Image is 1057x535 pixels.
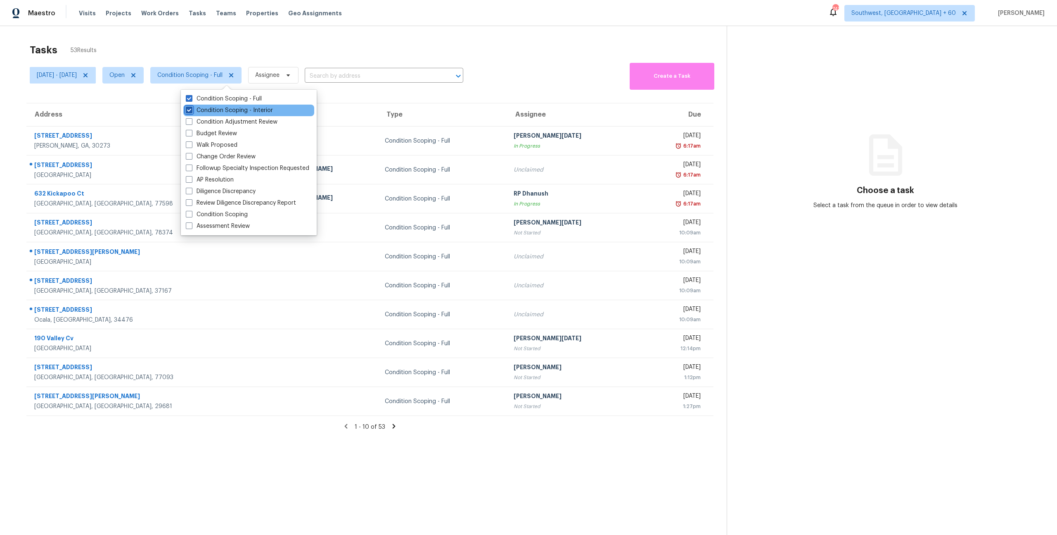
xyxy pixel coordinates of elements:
[385,282,500,290] div: Condition Scoping - Full
[288,9,342,17] span: Geo Assignments
[385,137,500,145] div: Condition Scoping - Full
[106,9,131,17] span: Projects
[385,195,500,203] div: Condition Scoping - Full
[186,210,248,219] label: Condition Scoping
[682,200,701,208] div: 6:17am
[34,248,272,258] div: [STREET_ADDRESS][PERSON_NAME]
[34,363,272,373] div: [STREET_ADDRESS]
[71,46,97,55] span: 53 Results
[640,103,713,127] th: Due
[34,189,272,200] div: 632 Kickapoo Ct
[514,229,633,237] div: Not Started
[34,171,272,179] div: [GEOGRAPHIC_DATA]
[514,334,633,344] div: [PERSON_NAME][DATE]
[646,247,701,258] div: [DATE]
[385,253,500,261] div: Condition Scoping - Full
[630,63,714,90] button: Create a Task
[186,199,296,207] label: Review Diligence Discrepancy Report
[851,9,956,17] span: Southwest, [GEOGRAPHIC_DATA] + 60
[514,392,633,402] div: [PERSON_NAME]
[514,344,633,353] div: Not Started
[34,131,272,142] div: [STREET_ADDRESS]
[186,95,262,103] label: Condition Scoping - Full
[355,424,385,430] span: 1 - 10 of 53
[646,276,701,287] div: [DATE]
[453,70,464,82] button: Open
[646,373,701,382] div: 1:12pm
[34,402,272,411] div: [GEOGRAPHIC_DATA], [GEOGRAPHIC_DATA], 29681
[34,161,272,171] div: [STREET_ADDRESS]
[646,287,701,295] div: 10:09am
[255,71,280,79] span: Assignee
[186,153,256,161] label: Change Order Review
[246,9,278,17] span: Properties
[514,142,633,150] div: In Progress
[514,253,633,261] div: Unclaimed
[34,229,272,237] div: [GEOGRAPHIC_DATA], [GEOGRAPHIC_DATA], 78374
[646,305,701,315] div: [DATE]
[385,397,500,406] div: Condition Scoping - Full
[646,334,701,344] div: [DATE]
[385,339,500,348] div: Condition Scoping - Full
[646,189,701,200] div: [DATE]
[514,373,633,382] div: Not Started
[216,9,236,17] span: Teams
[34,258,272,266] div: [GEOGRAPHIC_DATA]
[385,166,500,174] div: Condition Scoping - Full
[646,160,701,171] div: [DATE]
[278,103,379,127] th: HPM
[34,334,272,344] div: 190 Valley Cv
[378,103,507,127] th: Type
[646,229,701,237] div: 10:09am
[507,103,640,127] th: Assignee
[514,310,633,319] div: Unclaimed
[28,9,55,17] span: Maestro
[186,106,273,115] label: Condition Scoping - Interior
[634,72,710,81] span: Create a Task
[646,218,701,229] div: [DATE]
[34,277,272,287] div: [STREET_ADDRESS]
[34,200,272,208] div: [GEOGRAPHIC_DATA], [GEOGRAPHIC_DATA], 77598
[646,315,701,324] div: 10:09am
[186,222,250,230] label: Assessment Review
[682,142,701,150] div: 6:17am
[26,103,278,127] th: Address
[806,201,965,210] div: Select a task from the queue in order to view details
[514,218,633,229] div: [PERSON_NAME][DATE]
[646,344,701,353] div: 12:14pm
[857,186,914,195] h3: Choose a task
[37,71,77,79] span: [DATE] - [DATE]
[189,10,206,16] span: Tasks
[385,224,500,232] div: Condition Scoping - Full
[675,142,682,150] img: Overdue Alarm Icon
[285,165,372,175] div: [PERSON_NAME]
[34,306,272,316] div: [STREET_ADDRESS]
[646,402,701,411] div: 1:27pm
[675,171,682,179] img: Overdue Alarm Icon
[646,363,701,373] div: [DATE]
[186,141,237,149] label: Walk Proposed
[832,5,838,13] div: 743
[646,131,701,142] div: [DATE]
[305,70,440,83] input: Search by address
[682,171,701,179] div: 6:17am
[285,193,372,204] div: [PERSON_NAME]
[186,164,309,172] label: Followup Specialty Inspection Requested
[514,282,633,290] div: Unclaimed
[109,71,125,79] span: Open
[34,142,272,150] div: [PERSON_NAME], GA, 30273
[514,131,633,142] div: [PERSON_NAME][DATE]
[385,310,500,319] div: Condition Scoping - Full
[30,46,57,54] h2: Tasks
[186,176,234,184] label: AP Resolution
[385,368,500,377] div: Condition Scoping - Full
[157,71,223,79] span: Condition Scoping - Full
[79,9,96,17] span: Visits
[514,402,633,411] div: Not Started
[141,9,179,17] span: Work Orders
[514,363,633,373] div: [PERSON_NAME]
[514,166,633,174] div: Unclaimed
[186,187,256,196] label: Diligence Discrepancy
[646,258,701,266] div: 10:09am
[186,129,237,138] label: Budget Review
